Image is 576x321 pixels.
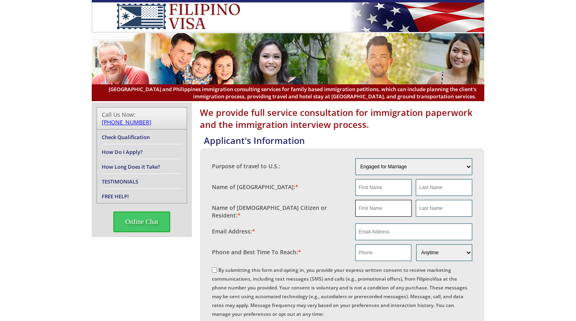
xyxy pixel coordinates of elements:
[212,162,280,170] label: Purpose of travel to U.S.:
[416,244,472,261] select: Phone and Best Reach Time are required.
[212,248,301,256] label: Phone and Best Time To Reach:
[355,200,412,217] input: First Name
[355,223,473,240] input: Email Address
[102,118,151,126] a: [PHONE_NUMBER]
[204,134,484,146] h4: Applicant's Information
[355,244,411,261] input: Phone
[102,163,160,170] a: How Long Does it Take?
[102,178,138,185] a: TESTIMONIALS
[416,200,472,217] input: Last Name
[102,193,129,200] a: FREE HELP!
[113,211,171,232] span: Online Chat
[212,204,347,219] label: Name of [DEMOGRAPHIC_DATA] Citizen or Resident:
[102,111,182,126] div: Call Us Now:
[355,179,412,196] input: First Name
[212,227,255,235] label: Email Address:
[416,179,472,196] input: Last Name
[100,86,476,100] span: [GEOGRAPHIC_DATA] and Philippines immigration consulting services for family based immigration pe...
[212,267,217,273] input: By submitting this form and opting in, you provide your express written consent to receive market...
[200,106,484,130] h1: We provide full service consultation for immigration paperwork and the immigration interview proc...
[102,148,143,156] a: How Do I Apply?
[102,134,150,141] a: Check Qualification
[212,183,298,191] label: Name of [GEOGRAPHIC_DATA]:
